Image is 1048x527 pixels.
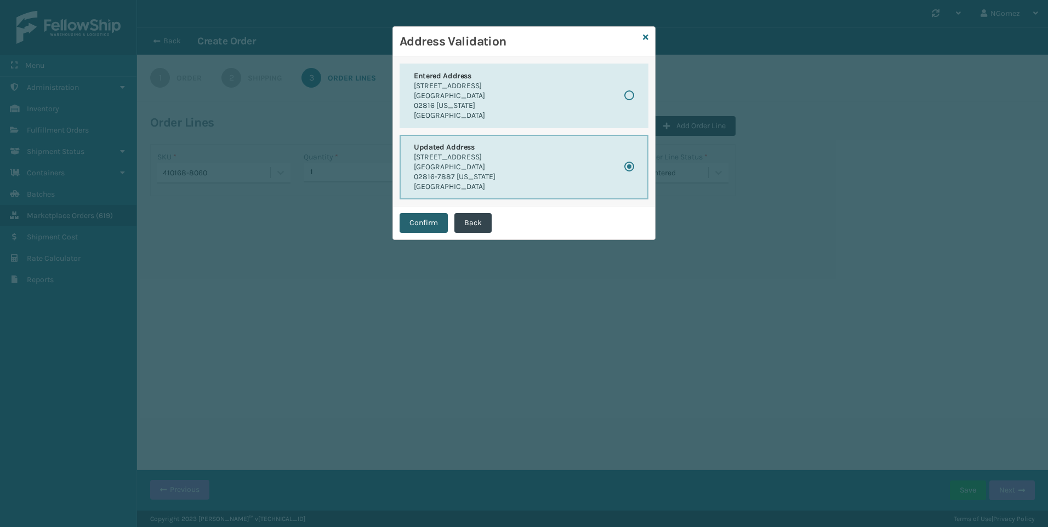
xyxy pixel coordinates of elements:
h6: Updated Address [414,142,495,152]
p: [STREET_ADDRESS] [414,152,495,162]
p: [STREET_ADDRESS] [414,81,485,91]
p: 02816 [US_STATE] [414,101,485,111]
h6: Entered Address [414,71,485,81]
p: 02816-7887 [US_STATE] [414,172,495,182]
p: [GEOGRAPHIC_DATA] [414,182,495,192]
h3: Address Validation [400,33,639,50]
p: [GEOGRAPHIC_DATA] [414,91,485,101]
p: [GEOGRAPHIC_DATA] [414,111,485,121]
p: [GEOGRAPHIC_DATA] [414,162,495,172]
button: Confirm [400,213,448,233]
button: Back [454,213,492,233]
